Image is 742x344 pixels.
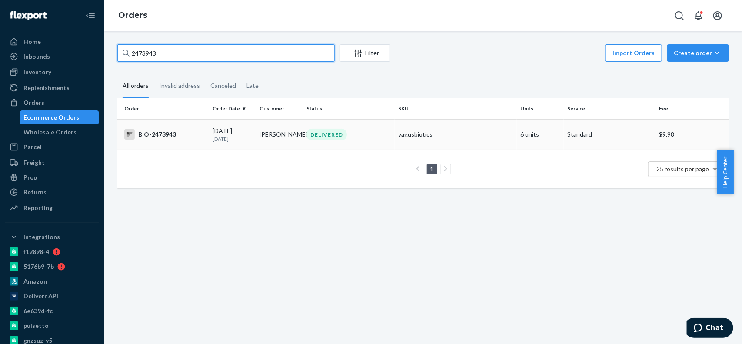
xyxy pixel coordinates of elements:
[5,65,99,79] a: Inventory
[567,130,652,139] p: Standard
[23,143,42,151] div: Parcel
[23,52,50,61] div: Inbounds
[564,98,655,119] th: Service
[5,245,99,259] a: f12898-4
[23,321,49,330] div: pulsetto
[655,119,729,150] td: $9.98
[671,7,688,24] button: Open Search Box
[674,49,722,57] div: Create order
[306,129,347,140] div: DELIVERED
[24,113,80,122] div: Ecommerce Orders
[24,128,77,137] div: Wholesale Orders
[111,3,154,28] ol: breadcrumbs
[517,119,564,150] td: 6 units
[246,74,259,97] div: Late
[260,105,299,112] div: Customer
[517,98,564,119] th: Units
[5,50,99,63] a: Inbounds
[5,185,99,199] a: Returns
[23,233,60,241] div: Integrations
[117,44,335,62] input: Search orders
[605,44,662,62] button: Import Orders
[5,319,99,333] a: pulsetto
[687,318,733,340] iframe: Opens a widget where you can chat to one of our agents
[123,74,149,98] div: All orders
[5,140,99,154] a: Parcel
[209,98,256,119] th: Order Date
[23,204,53,212] div: Reporting
[213,127,253,143] div: [DATE]
[23,292,58,301] div: Deliverr API
[10,11,47,20] img: Flexport logo
[303,98,395,119] th: Status
[5,201,99,215] a: Reporting
[5,156,99,170] a: Freight
[5,289,99,303] a: Deliverr API
[23,277,47,286] div: Amazon
[23,307,53,315] div: 6e639d-fc
[5,81,99,95] a: Replenishments
[429,165,436,173] a: Page 1 is your current page
[213,135,253,143] p: [DATE]
[709,7,726,24] button: Open account menu
[398,130,513,139] div: vagusbiotics
[23,247,49,256] div: f12898-4
[159,74,200,97] div: Invalid address
[20,110,100,124] a: Ecommerce Orders
[118,10,147,20] a: Orders
[82,7,99,24] button: Close Navigation
[117,98,209,119] th: Order
[23,68,51,77] div: Inventory
[5,304,99,318] a: 6e639d-fc
[5,96,99,110] a: Orders
[5,170,99,184] a: Prep
[5,230,99,244] button: Integrations
[667,44,729,62] button: Create order
[690,7,707,24] button: Open notifications
[395,98,517,119] th: SKU
[23,173,37,182] div: Prep
[340,44,390,62] button: Filter
[23,98,44,107] div: Orders
[23,37,41,46] div: Home
[5,260,99,274] a: 5176b9-7b
[23,262,54,271] div: 5176b9-7b
[5,35,99,49] a: Home
[655,98,729,119] th: Fee
[23,158,45,167] div: Freight
[340,49,390,57] div: Filter
[717,150,734,194] button: Help Center
[20,125,100,139] a: Wholesale Orders
[657,165,709,173] span: 25 results per page
[124,129,206,140] div: BIO-2473943
[23,83,70,92] div: Replenishments
[256,119,303,150] td: [PERSON_NAME]
[23,188,47,197] div: Returns
[5,274,99,288] a: Amazon
[210,74,236,97] div: Canceled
